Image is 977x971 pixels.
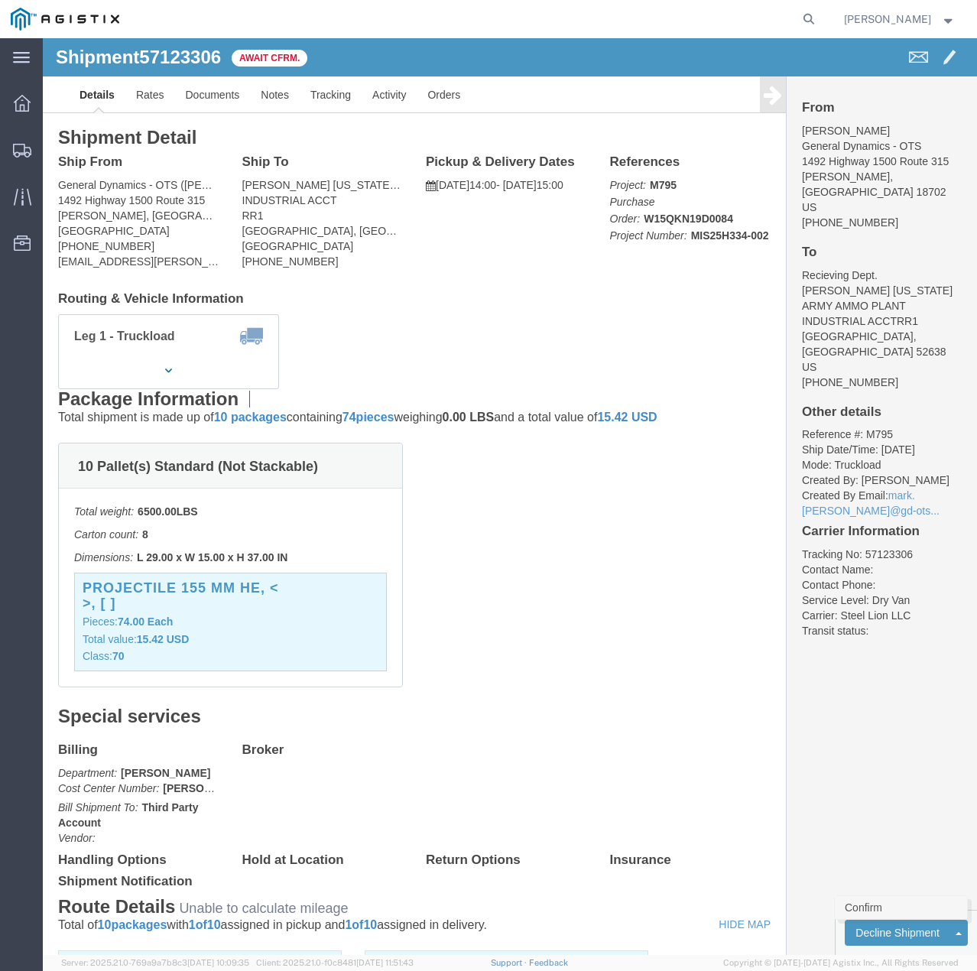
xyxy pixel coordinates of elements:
a: Support [491,958,529,967]
span: Copyright © [DATE]-[DATE] Agistix Inc., All Rights Reserved [723,956,959,969]
button: [PERSON_NAME] [843,10,956,28]
a: Feedback [529,958,568,967]
span: Client: 2025.21.0-f0c8481 [256,958,414,967]
span: Server: 2025.21.0-769a9a7b8c3 [61,958,249,967]
span: [DATE] 11:51:43 [356,958,414,967]
span: [DATE] 10:09:35 [187,958,249,967]
iframe: FS Legacy Container [43,38,977,955]
span: Eric Timmerman [844,11,931,28]
img: logo [11,8,119,31]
